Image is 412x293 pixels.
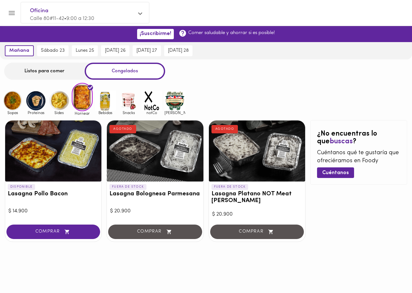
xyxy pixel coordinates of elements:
button: COMPRAR [6,225,100,239]
img: mullens [164,90,185,111]
button: lunes 25 [72,45,98,56]
span: Sopas [2,111,23,115]
div: $ 14.900 [8,208,98,215]
span: ¡Suscribirme! [140,31,171,37]
button: Menu [4,5,20,21]
span: Bebidas [95,111,116,115]
span: lunes 25 [76,48,94,54]
button: Cuéntanos [317,167,354,178]
h2: ¿No encuentras lo que ? [317,130,400,146]
iframe: Messagebird Livechat Widget [375,256,406,287]
h3: Lasagna Platano NOT Meat [PERSON_NAME] [211,191,303,204]
button: ¡Suscribirme! [137,29,174,39]
button: [DATE] 26 [101,45,129,56]
div: Lasagna Bolognesa Parmesana [107,120,203,182]
span: Proteinas [25,111,46,115]
h3: Lasagna Pollo Bacon [8,191,99,198]
span: buscas [330,138,353,145]
div: $ 20.900 [110,208,200,215]
div: $ 20.900 [212,211,302,218]
div: Listos para comer [4,63,85,80]
button: [DATE] 28 [164,45,192,56]
h3: Lasagna Bolognesa Parmesana [109,191,201,198]
div: Lasagna Platano NOT Meat Burger [209,120,305,182]
p: Cuéntanos qué te gustaría que ofreciéramos en Foody [317,149,400,165]
span: [DATE] 26 [105,48,126,54]
button: mañana [5,45,34,56]
div: Lasagna Pollo Bacon [5,120,101,182]
span: Cuéntanos [322,170,349,176]
button: [DATE] 27 [133,45,161,56]
span: [PERSON_NAME] [164,111,185,115]
img: Sopas [2,90,23,111]
span: [DATE] 28 [168,48,189,54]
p: FUERA DE STOCK [109,184,146,190]
span: sábado 23 [41,48,65,54]
span: Sides [49,111,70,115]
div: AGOTADO [211,125,238,133]
p: Comer saludable y ahorrar si es posible! [188,30,275,36]
img: Snacks [118,90,139,111]
img: Proteinas [25,90,46,111]
img: Sides [49,90,70,111]
div: Congelados [85,63,165,80]
img: Hornear [72,83,93,111]
button: sábado 23 [37,45,69,56]
span: Hornear [72,111,93,115]
div: AGOTADO [109,125,136,133]
p: FUERA DE STOCK [211,184,248,190]
span: COMPRAR [14,229,92,235]
img: Bebidas [95,90,116,111]
span: Oficina [30,7,134,15]
span: Snacks [118,111,139,115]
img: notCo [141,90,162,111]
span: mañana [9,48,29,54]
p: DISPONIBLE [8,184,35,190]
span: notCo [141,111,162,115]
span: Calle 80#11-42 • 9:00 a 12:30 [30,16,94,21]
span: [DATE] 27 [136,48,157,54]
